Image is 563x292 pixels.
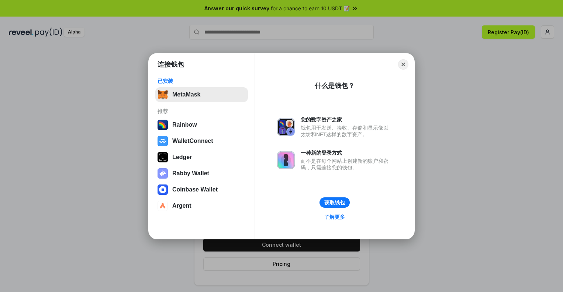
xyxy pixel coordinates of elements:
img: svg+xml,%3Csvg%20fill%3D%22none%22%20height%3D%2233%22%20viewBox%3D%220%200%2035%2033%22%20width%... [158,89,168,100]
div: Argent [172,203,191,209]
img: svg+xml,%3Csvg%20xmlns%3D%22http%3A%2F%2Fwww.w3.org%2F2000%2Fsvg%22%20fill%3D%22none%22%20viewBox... [277,118,295,136]
img: svg+xml,%3Csvg%20xmlns%3D%22http%3A%2F%2Fwww.w3.org%2F2000%2Fsvg%22%20width%3D%2228%22%20height%3... [158,152,168,162]
div: Coinbase Wallet [172,186,218,193]
button: Argent [155,198,248,213]
img: svg+xml,%3Csvg%20width%3D%2228%22%20height%3D%2228%22%20viewBox%3D%220%200%2028%2028%22%20fill%3D... [158,136,168,146]
img: svg+xml,%3Csvg%20width%3D%2228%22%20height%3D%2228%22%20viewBox%3D%220%200%2028%2028%22%20fill%3D... [158,201,168,211]
button: WalletConnect [155,134,248,148]
a: 了解更多 [320,212,349,222]
button: 获取钱包 [320,197,350,208]
button: MetaMask [155,87,248,102]
div: Rabby Wallet [172,170,209,177]
div: 而不是在每个网站上创建新的账户和密码，只需连接您的钱包。 [301,158,392,171]
button: Close [398,59,408,70]
img: svg+xml,%3Csvg%20width%3D%22120%22%20height%3D%22120%22%20viewBox%3D%220%200%20120%20120%22%20fil... [158,120,168,130]
div: 已安装 [158,78,246,84]
img: svg+xml,%3Csvg%20xmlns%3D%22http%3A%2F%2Fwww.w3.org%2F2000%2Fsvg%22%20fill%3D%22none%22%20viewBox... [277,151,295,169]
div: MetaMask [172,91,200,98]
img: svg+xml,%3Csvg%20xmlns%3D%22http%3A%2F%2Fwww.w3.org%2F2000%2Fsvg%22%20fill%3D%22none%22%20viewBox... [158,168,168,179]
button: Ledger [155,150,248,165]
button: Rabby Wallet [155,166,248,181]
div: 您的数字资产之家 [301,116,392,123]
div: 推荐 [158,108,246,115]
button: Coinbase Wallet [155,182,248,197]
h1: 连接钱包 [158,60,184,69]
img: svg+xml,%3Csvg%20width%3D%2228%22%20height%3D%2228%22%20viewBox%3D%220%200%2028%2028%22%20fill%3D... [158,184,168,195]
div: 什么是钱包？ [315,81,355,90]
div: 钱包用于发送、接收、存储和显示像以太坊和NFT这样的数字资产。 [301,124,392,138]
div: Ledger [172,154,192,161]
div: 了解更多 [324,214,345,220]
div: Rainbow [172,122,197,128]
div: WalletConnect [172,138,213,144]
div: 一种新的登录方式 [301,149,392,156]
div: 获取钱包 [324,199,345,206]
button: Rainbow [155,117,248,132]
